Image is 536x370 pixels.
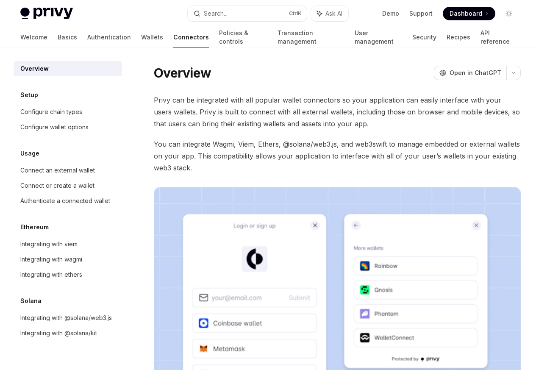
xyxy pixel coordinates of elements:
img: light logo [20,8,73,19]
a: API reference [480,27,516,47]
h5: Usage [20,148,39,159]
a: Overview [14,61,122,76]
div: Overview [20,64,49,74]
a: Integrating with wagmi [14,252,122,267]
a: Welcome [20,27,47,47]
h5: Ethereum [20,222,49,232]
div: Configure wallet options [20,122,89,132]
a: Integrating with ethers [14,267,122,282]
a: Support [409,9,433,18]
span: Privy can be integrated with all popular wallet connectors so your application can easily interfa... [154,94,521,130]
a: Integrating with viem [14,236,122,252]
a: Security [412,27,436,47]
button: Toggle dark mode [502,7,516,20]
div: Integrating with wagmi [20,254,82,264]
a: Policies & controls [219,27,267,47]
div: Integrating with @solana/web3.js [20,313,112,323]
a: Connect or create a wallet [14,178,122,193]
span: Ctrl K [289,10,302,17]
div: Integrating with @solana/kit [20,328,97,338]
div: Connect an external wallet [20,165,95,175]
div: Integrating with viem [20,239,78,249]
a: Transaction management [278,27,344,47]
span: Ask AI [325,9,342,18]
a: Demo [382,9,399,18]
div: Authenticate a connected wallet [20,196,110,206]
a: Configure wallet options [14,120,122,135]
a: Wallets [141,27,163,47]
div: Connect or create a wallet [20,181,94,191]
div: Search... [204,8,228,19]
a: Authentication [87,27,131,47]
a: User management [355,27,402,47]
a: Integrating with @solana/kit [14,325,122,341]
a: Authenticate a connected wallet [14,193,122,209]
button: Open in ChatGPT [434,66,506,80]
h5: Solana [20,296,42,306]
h5: Setup [20,90,38,100]
a: Integrating with @solana/web3.js [14,310,122,325]
div: Integrating with ethers [20,270,82,280]
span: You can integrate Wagmi, Viem, Ethers, @solana/web3.js, and web3swift to manage embedded or exter... [154,138,521,174]
a: Recipes [447,27,470,47]
button: Ask AI [311,6,348,21]
div: Configure chain types [20,107,82,117]
span: Open in ChatGPT [450,69,501,77]
button: Search...CtrlK [188,6,307,21]
a: Dashboard [443,7,495,20]
a: Basics [58,27,77,47]
span: Dashboard [450,9,482,18]
a: Configure chain types [14,104,122,120]
h1: Overview [154,65,211,81]
a: Connectors [173,27,209,47]
a: Connect an external wallet [14,163,122,178]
